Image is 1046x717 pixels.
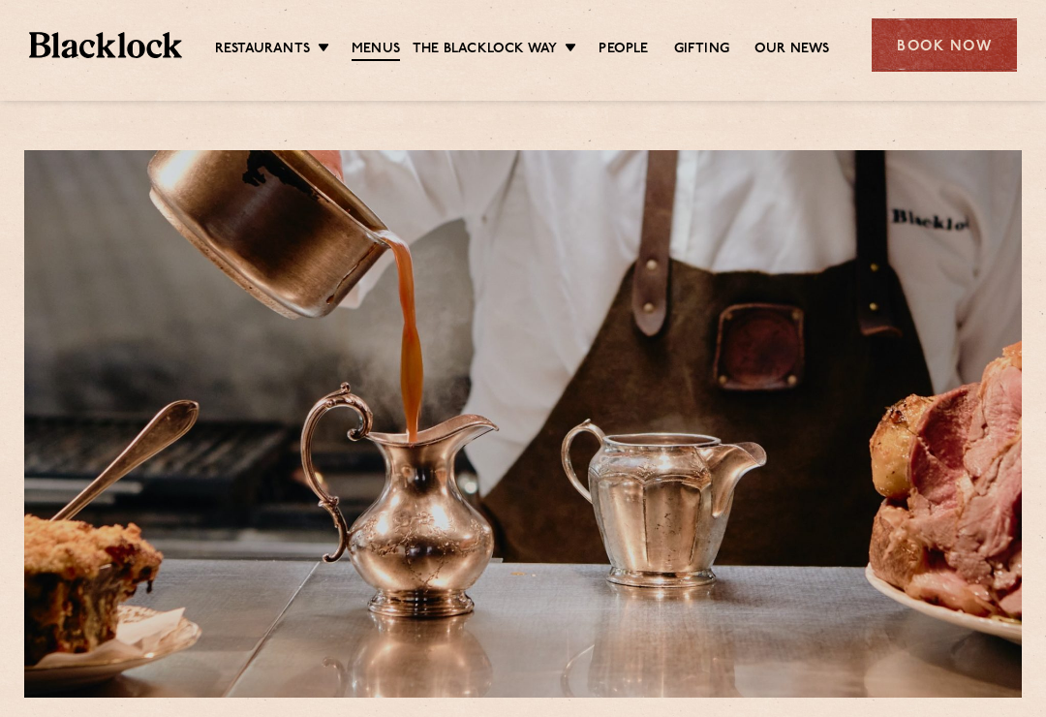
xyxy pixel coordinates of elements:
a: Menus [352,40,400,61]
a: Our News [754,40,830,59]
a: Restaurants [215,40,310,59]
a: Gifting [674,40,729,59]
a: The Blacklock Way [413,40,557,59]
img: BL_Textured_Logo-footer-cropped.svg [29,32,182,58]
div: Book Now [872,18,1017,72]
a: People [599,40,648,59]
